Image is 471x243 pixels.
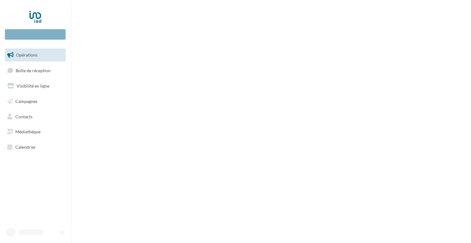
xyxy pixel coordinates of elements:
a: Visibilité en ligne [4,80,67,92]
a: Boîte de réception [4,64,67,77]
span: Contacts [15,114,33,119]
span: Boîte de réception [16,68,51,73]
div: Nouvelle campagne [5,29,66,40]
span: Campagnes [15,99,37,104]
span: Calendrier [15,144,36,150]
a: Contacts [4,110,67,123]
a: Calendrier [4,141,67,154]
span: Médiathèque [15,129,40,134]
a: Opérations [4,49,67,61]
a: Médiathèque [4,125,67,138]
span: Opérations [16,52,37,57]
span: Visibilité en ligne [17,83,49,88]
a: Campagnes [4,95,67,108]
